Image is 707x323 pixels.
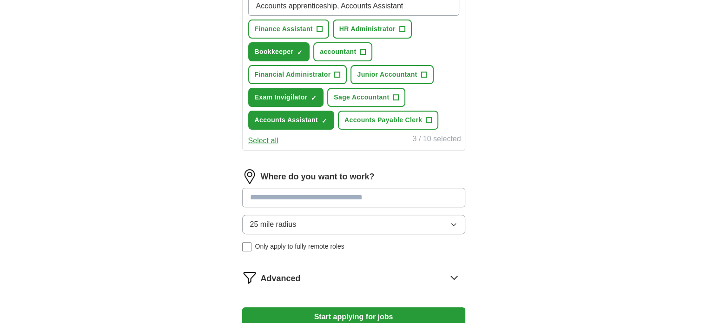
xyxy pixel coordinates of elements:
[248,135,278,146] button: Select all
[412,133,461,146] div: 3 / 10 selected
[255,24,313,34] span: Finance Assistant
[320,47,356,57] span: accountant
[248,20,329,39] button: Finance Assistant
[255,70,331,79] span: Financial Administrator
[333,20,412,39] button: HR Administrator
[255,115,318,125] span: Accounts Assistant
[242,242,251,251] input: Only apply to fully remote roles
[242,169,257,184] img: location.png
[255,242,344,251] span: Only apply to fully remote roles
[255,47,294,57] span: Bookkeeper
[248,65,347,84] button: Financial Administrator
[248,42,310,61] button: Bookkeeper✓
[311,94,317,102] span: ✓
[339,24,396,34] span: HR Administrator
[313,42,372,61] button: accountant
[322,117,327,125] span: ✓
[242,215,465,234] button: 25 mile radius
[261,272,301,285] span: Advanced
[248,111,334,130] button: Accounts Assistant✓
[334,92,389,102] span: Sage Accountant
[338,111,438,130] button: Accounts Payable Clerk
[261,171,375,183] label: Where do you want to work?
[250,219,297,230] span: 25 mile radius
[297,49,303,56] span: ✓
[248,88,324,107] button: Exam Invigilator✓
[255,92,308,102] span: Exam Invigilator
[344,115,422,125] span: Accounts Payable Clerk
[327,88,405,107] button: Sage Accountant
[357,70,417,79] span: Junior Accountant
[350,65,433,84] button: Junior Accountant
[242,270,257,285] img: filter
